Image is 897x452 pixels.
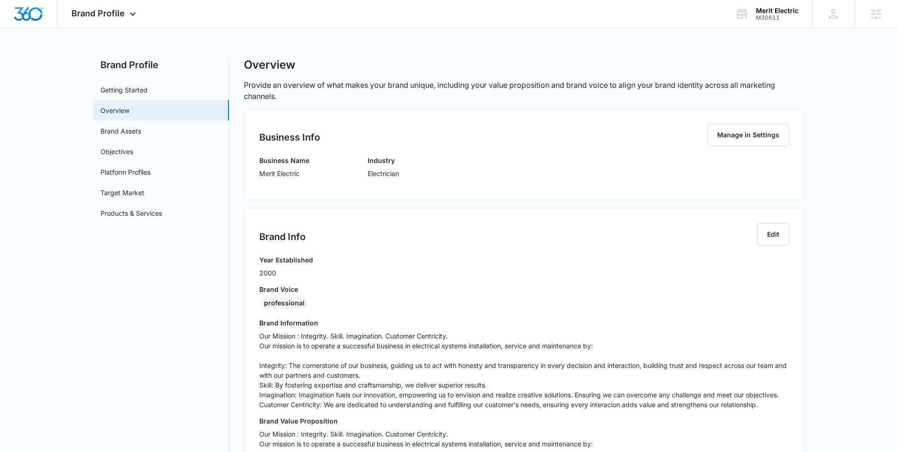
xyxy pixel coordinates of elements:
[100,147,133,156] a: Objectives
[100,208,162,218] a: Products & Services
[259,416,789,426] h3: Brand Value Proposition
[100,188,144,198] a: Target Market
[259,130,320,144] h2: Business Info
[259,268,313,278] p: 2000
[261,297,307,309] div: professional
[100,85,148,95] a: Getting Started
[100,167,150,177] a: Platform Profiles
[244,79,804,102] p: Provide an overview of what makes your brand unique, including your value proposition and brand v...
[368,155,399,165] h3: Industry
[259,284,789,294] h3: Brand Voice
[71,8,125,18] span: Brand Profile
[259,331,789,410] p: Our Mission : Integrity. Skill. Imagination. Customer Centricity. Our mission is to operate a suc...
[707,124,789,146] button: Manage in Settings
[756,7,798,14] div: account name
[756,14,798,21] div: account id
[259,155,309,165] h3: Business Name
[259,230,306,244] h2: Brand Info
[259,169,309,178] p: Merit Electric
[368,169,399,178] p: Electrician
[259,318,789,328] h3: Brand Information
[757,223,789,246] button: Edit
[244,58,295,72] h1: Overview
[259,255,313,265] h3: Year Established
[93,58,229,72] h2: Brand Profile
[100,126,141,136] a: Brand Assets
[100,106,129,115] a: Overview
